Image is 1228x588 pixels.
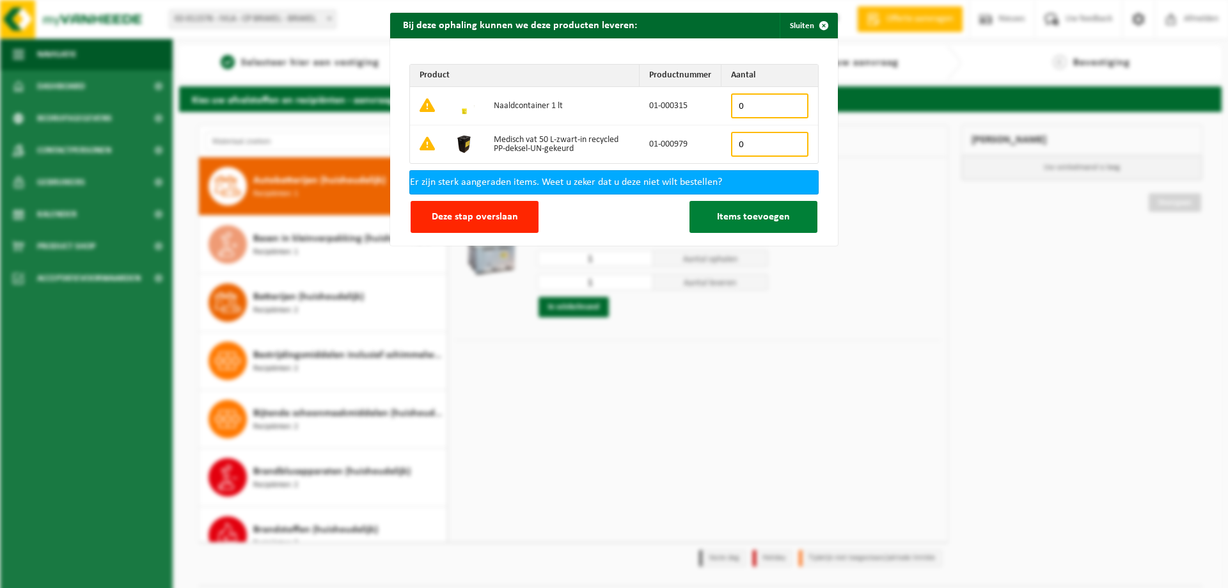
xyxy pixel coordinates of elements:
[721,65,818,87] th: Aantal
[484,125,640,163] td: Medisch vat 50 L-zwart-in recycled PP-deksel-UN-gekeurd
[717,212,790,222] span: Items toevoegen
[780,13,837,38] button: Sluiten
[640,65,721,87] th: Productnummer
[454,133,475,154] img: 01-000979
[640,87,721,125] td: 01-000315
[432,212,518,222] span: Deze stap overslaan
[410,65,640,87] th: Product
[454,95,475,115] img: 01-000315
[411,201,539,233] button: Deze stap overslaan
[484,87,640,125] td: Naaldcontainer 1 lt
[640,125,721,163] td: 01-000979
[410,171,818,194] div: Er zijn sterk aangeraden items. Weet u zeker dat u deze niet wilt bestellen?
[390,13,650,37] h2: Bij deze ophaling kunnen we deze producten leveren:
[689,201,817,233] button: Items toevoegen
